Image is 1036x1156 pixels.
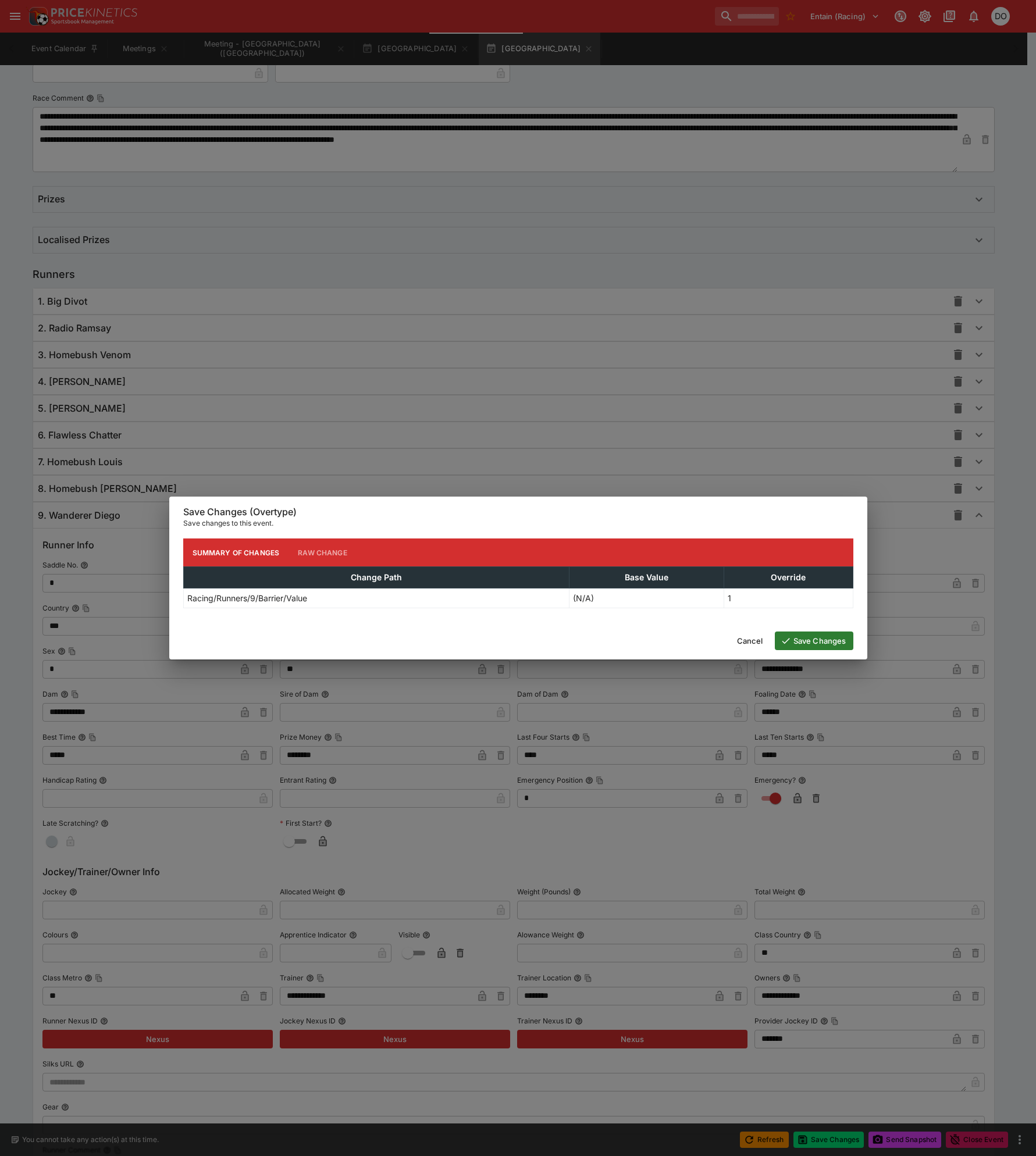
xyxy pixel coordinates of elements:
[569,567,724,588] th: Base Value
[289,538,357,566] button: Raw Change
[724,567,853,588] th: Override
[183,567,569,588] th: Change Path
[775,631,853,650] button: Save Changes
[183,538,289,566] button: Summary of Changes
[183,518,853,529] p: Save changes to this event.
[183,506,853,518] h6: Save Changes (Overtype)
[730,631,770,650] button: Cancel
[187,592,307,604] p: Racing/Runners/9/Barrier/Value
[724,588,853,608] td: 1
[569,588,724,608] td: (N/A)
